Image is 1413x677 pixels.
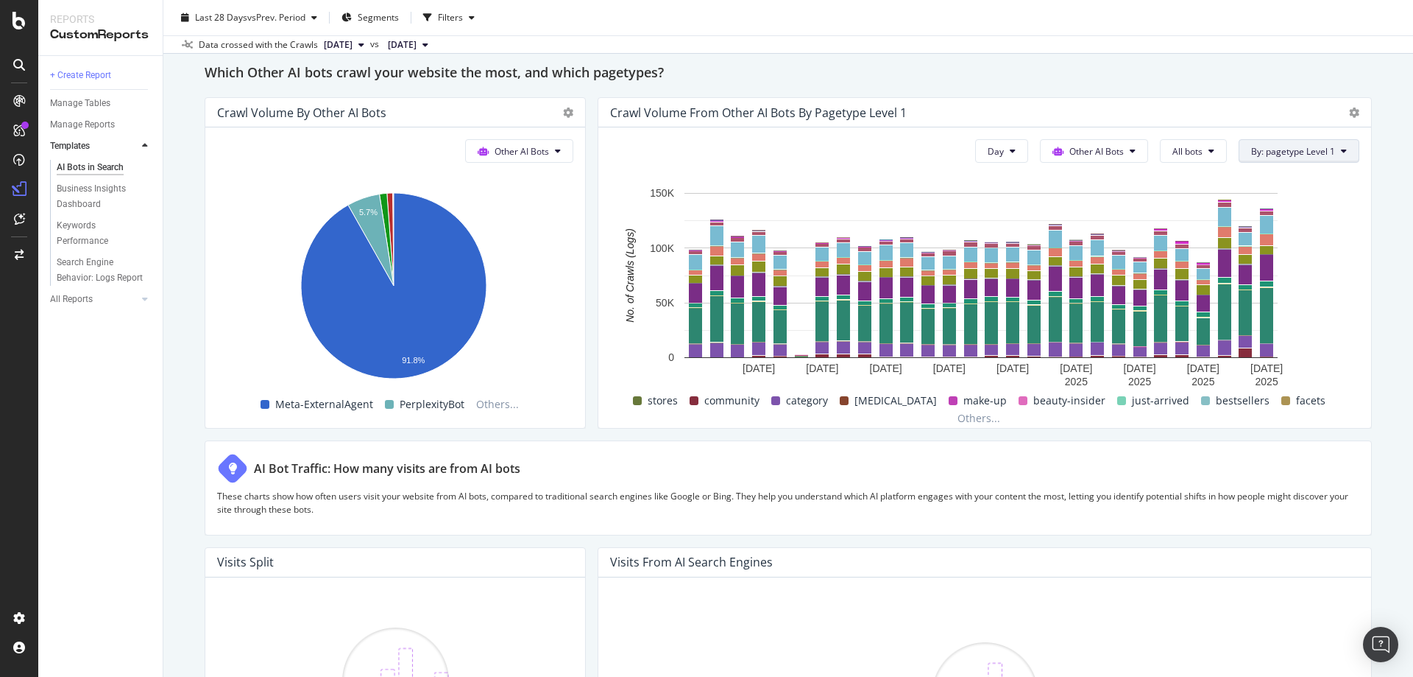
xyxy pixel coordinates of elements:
[1363,627,1398,662] div: Open Intercom Messenger
[217,105,386,120] div: Crawl Volume by Other AI Bots
[988,145,1004,158] span: Day
[50,117,115,133] div: Manage Reports
[195,11,247,24] span: Last 28 Days
[57,160,152,175] a: AI Bots in Search
[50,68,111,83] div: + Create Report
[50,292,138,307] a: All Reports
[438,11,463,24] div: Filters
[1069,145,1124,158] span: Other AI Bots
[1033,392,1105,410] span: beauty-insider
[57,255,144,286] div: Search Engine Behavior: Logs Report
[668,351,674,363] text: 0
[610,186,1352,392] svg: A chart.
[275,396,373,413] span: Meta-ExternalAgent
[952,410,1006,427] span: Others...
[1250,362,1283,373] text: [DATE]
[388,38,417,52] span: 2025 Jul. 17th
[1172,145,1203,158] span: All bots
[1191,375,1214,387] text: 2025
[318,36,370,54] button: [DATE]
[650,242,674,253] text: 100K
[199,38,318,52] div: Data crossed with the Crawls
[402,356,425,365] text: 91.8%
[417,6,481,29] button: Filters
[382,36,434,54] button: [DATE]
[400,396,464,413] span: PerplexityBot
[205,62,664,85] h2: Which Other AI bots crawl your website the most, and which pagetypes?
[50,68,152,83] a: + Create Report
[50,292,93,307] div: All Reports
[57,181,152,212] a: Business Insights Dashboard
[996,362,1029,373] text: [DATE]
[598,97,1372,429] div: Crawl Volume from Other AI Bots by pagetype Level 1DayOther AI BotsAll botsBy: pagetype Level 1A ...
[854,392,937,410] span: [MEDICAL_DATA]
[57,218,152,249] a: Keywords Performance
[495,145,549,158] span: Other AI Bots
[217,555,274,569] div: Visits Split
[648,392,678,410] span: stores
[1124,362,1156,373] text: [DATE]
[1065,375,1088,387] text: 2025
[1040,139,1148,163] button: Other AI Bots
[359,208,378,217] text: 5.7%
[963,392,1007,410] span: make-up
[870,362,902,373] text: [DATE]
[370,38,382,51] span: vs
[324,38,353,52] span: 2025 Aug. 20th
[217,490,1359,515] p: These charts show how often users visit your website from AI bots, compared to traditional search...
[465,139,573,163] button: Other AI Bots
[50,12,151,27] div: Reports
[336,6,405,29] button: Segments
[57,181,141,212] div: Business Insights Dashboard
[1216,392,1269,410] span: bestsellers
[743,362,775,373] text: [DATE]
[254,460,520,477] div: AI Bot Traffic: How many visits are from AI bots
[175,6,323,29] button: Last 28 DaysvsPrev. Period
[57,160,124,175] div: AI Bots in Search
[786,392,828,410] span: category
[50,27,151,43] div: CustomReports
[217,186,570,392] svg: A chart.
[247,11,305,24] span: vs Prev. Period
[50,96,152,111] a: Manage Tables
[205,62,1372,85] div: Which Other AI bots crawl your website the most, and which pagetypes?
[1128,375,1151,387] text: 2025
[205,441,1372,535] div: AI Bot Traffic: How many visits are from AI botsThese charts show how often users visit your webs...
[933,362,966,373] text: [DATE]
[610,105,907,120] div: Crawl Volume from Other AI Bots by pagetype Level 1
[1256,375,1278,387] text: 2025
[656,297,675,309] text: 50K
[1239,139,1359,163] button: By: pagetype Level 1
[1187,362,1219,373] text: [DATE]
[650,187,674,199] text: 150K
[57,255,152,286] a: Search Engine Behavior: Logs Report
[704,392,759,410] span: community
[205,97,586,429] div: Crawl Volume by Other AI BotsOther AI BotsA chart.Meta-ExternalAgentPerplexityBotOthers...
[1296,392,1325,410] span: facets
[1060,362,1092,373] text: [DATE]
[470,396,525,413] span: Others...
[806,362,838,373] text: [DATE]
[50,138,90,154] div: Templates
[975,139,1028,163] button: Day
[610,555,773,569] div: Visits from AI Search Engines
[50,117,152,133] a: Manage Reports
[1132,392,1189,410] span: just-arrived
[1160,139,1227,163] button: All bots
[50,138,138,154] a: Templates
[1251,145,1335,158] span: By: pagetype Level 1
[50,96,110,111] div: Manage Tables
[57,218,139,249] div: Keywords Performance
[358,11,399,24] span: Segments
[624,228,636,323] text: No. of Crawls (Logs)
